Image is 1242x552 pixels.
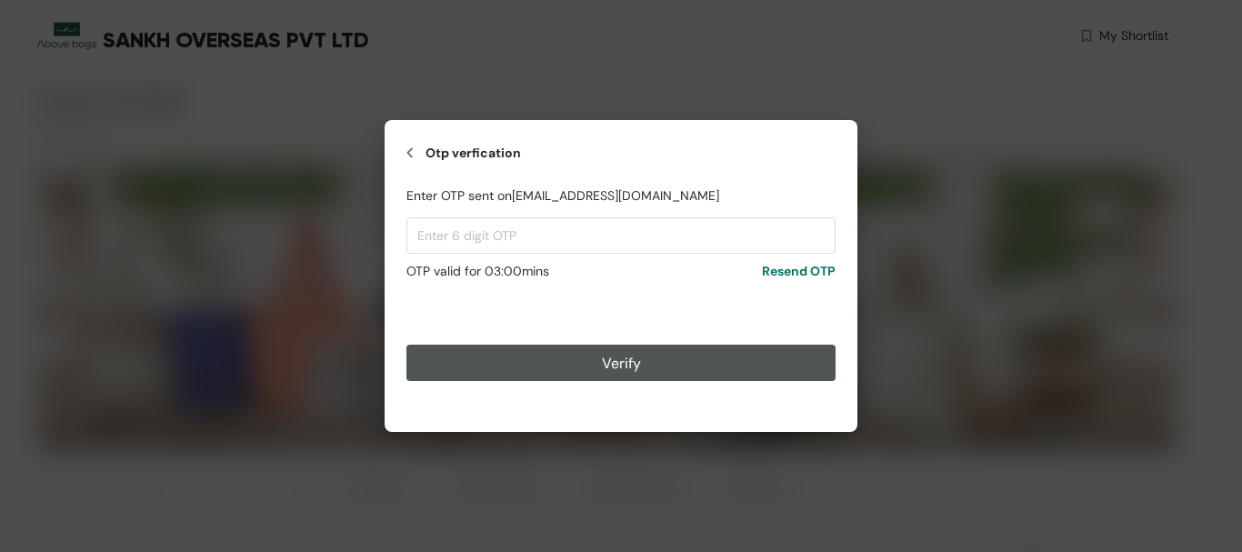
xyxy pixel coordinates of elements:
span: Resend OTP [762,261,836,281]
span: OTP valid for 0 3 : 00 mins [406,261,549,281]
button: Verify [406,345,836,381]
span: Otp verfication [426,142,521,164]
img: goback.4440b7ee.svg [406,142,414,164]
input: Enter 6 digit OTP [406,217,836,254]
span: Enter OTP sent on [EMAIL_ADDRESS][DOMAIN_NAME] [406,186,719,206]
